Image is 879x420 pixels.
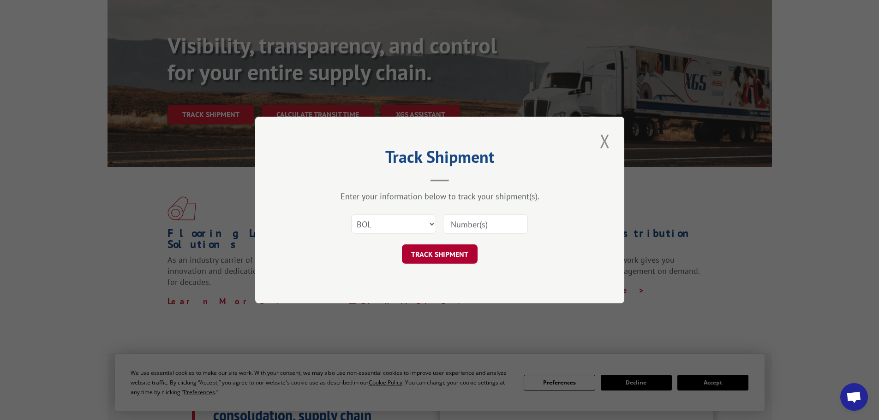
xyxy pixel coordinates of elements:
[301,150,578,168] h2: Track Shipment
[597,128,613,154] button: Close modal
[301,191,578,201] div: Enter your information below to track your shipment(s).
[402,244,478,264] button: TRACK SHIPMENT
[443,214,528,234] input: Number(s)
[840,383,868,411] a: Open chat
